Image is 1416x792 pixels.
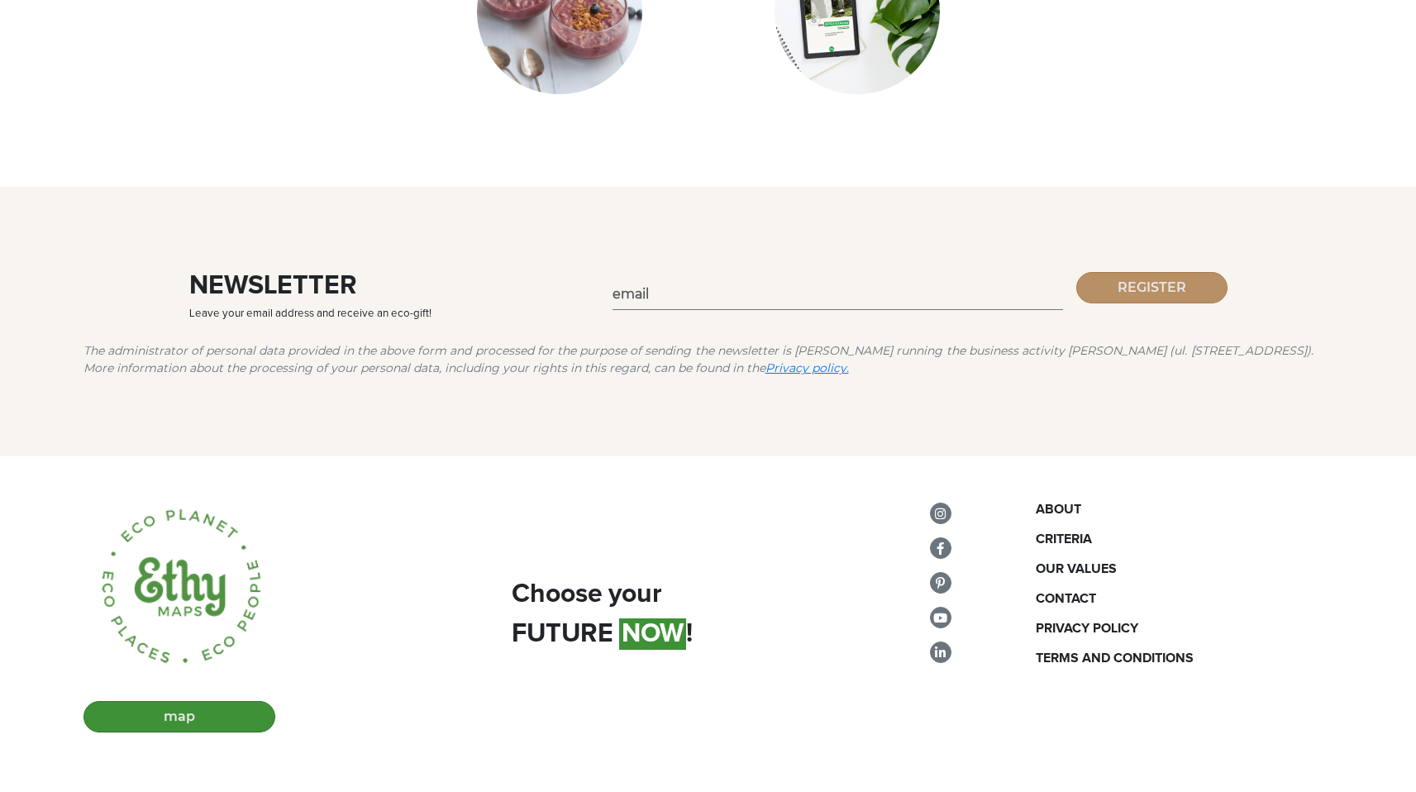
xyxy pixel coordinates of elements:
[765,360,849,375] a: Privacy policy.
[1036,618,1333,638] div: Privacy policy
[74,342,1323,377] i: The administrator of personal data provided in the above form and processed for the purpose of se...
[512,621,613,647] span: FUTURE
[189,266,487,306] div: NEWSLETTER
[1036,529,1333,549] div: criteria
[83,701,275,732] button: map
[1036,648,1333,668] div: Terms and conditions
[1036,589,1333,608] div: contact
[686,621,693,647] span: !
[83,496,275,688] img: logo3.png
[1036,499,1333,519] div: About
[189,306,487,322] div: Leave your email address and receive an eco-gift!
[619,618,686,650] span: NOW
[608,581,662,608] span: your
[1076,272,1228,303] button: Register
[603,581,608,608] span: |
[613,279,1063,310] input: email
[1036,559,1333,579] div: Our values
[613,621,619,647] span: |
[512,581,603,608] span: Choose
